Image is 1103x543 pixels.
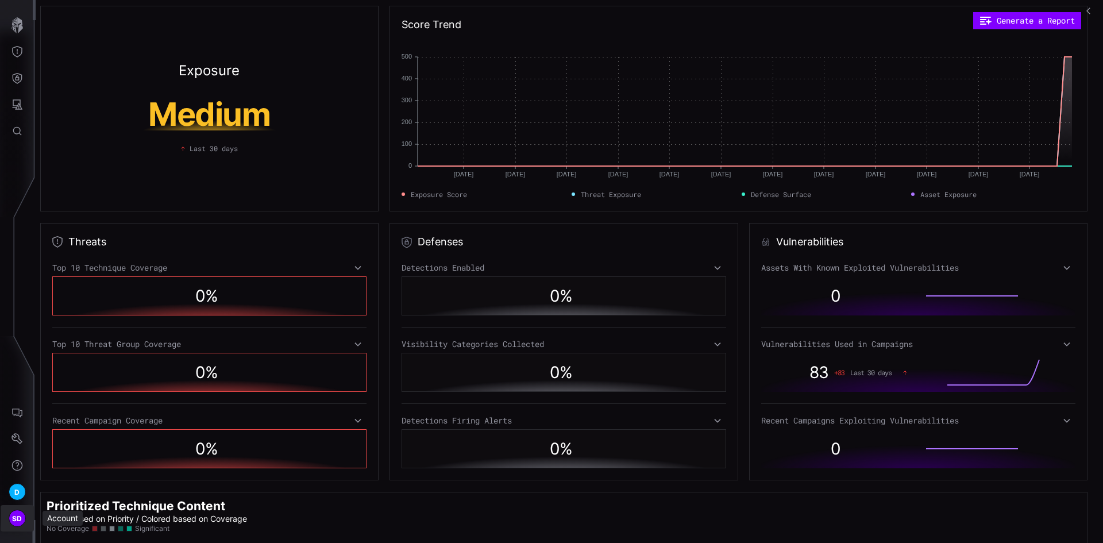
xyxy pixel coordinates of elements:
[402,18,461,32] h2: Score Trend
[763,171,783,178] text: [DATE]
[47,514,1081,524] p: Sized based on Priority / Colored based on Coverage
[506,171,526,178] text: [DATE]
[608,171,628,178] text: [DATE]
[973,12,1081,29] button: Generate a Report
[831,439,840,459] span: 0
[761,339,1075,349] div: Vulnerabilities Used in Campaigns
[917,171,937,178] text: [DATE]
[411,189,467,199] span: Exposure Score
[402,263,726,273] div: Detections Enabled
[866,171,886,178] text: [DATE]
[408,162,412,169] text: 0
[1,505,34,532] button: SD
[195,439,218,459] span: 0 %
[834,368,844,376] span: + 83
[402,339,726,349] div: Visibility Categories Collected
[135,524,169,533] span: Significant
[402,97,412,103] text: 300
[761,415,1075,426] div: Recent Campaigns Exploiting Vulnerabilities
[660,171,680,178] text: [DATE]
[831,286,840,306] span: 0
[195,286,218,306] span: 0 %
[14,486,20,498] span: D
[402,415,726,426] div: Detections Firing Alerts
[418,235,463,249] h2: Defenses
[52,415,367,426] div: Recent Campaign Coverage
[850,368,892,376] span: Last 30 days
[557,171,577,178] text: [DATE]
[43,511,83,526] div: Account
[68,235,106,249] h2: Threats
[402,75,412,82] text: 400
[52,339,367,349] div: Top 10 Threat Group Coverage
[776,235,843,249] h2: Vulnerabilities
[711,171,731,178] text: [DATE]
[12,513,22,525] span: SD
[550,439,572,459] span: 0 %
[402,140,412,147] text: 100
[1020,171,1040,178] text: [DATE]
[190,143,238,153] span: Last 30 days
[969,171,989,178] text: [DATE]
[52,263,367,273] div: Top 10 Technique Coverage
[809,363,828,382] span: 83
[550,286,572,306] span: 0 %
[761,263,1075,273] div: Assets With Known Exploited Vulnerabilities
[814,171,834,178] text: [DATE]
[47,498,1081,514] h2: Prioritized Technique Content
[402,118,412,125] text: 200
[454,171,474,178] text: [DATE]
[1,479,34,505] button: D
[550,363,572,382] span: 0 %
[101,98,317,130] h1: Medium
[581,189,641,199] span: Threat Exposure
[751,189,811,199] span: Defense Surface
[402,53,412,60] text: 500
[195,363,218,382] span: 0 %
[920,189,977,199] span: Asset Exposure
[179,64,240,78] h2: Exposure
